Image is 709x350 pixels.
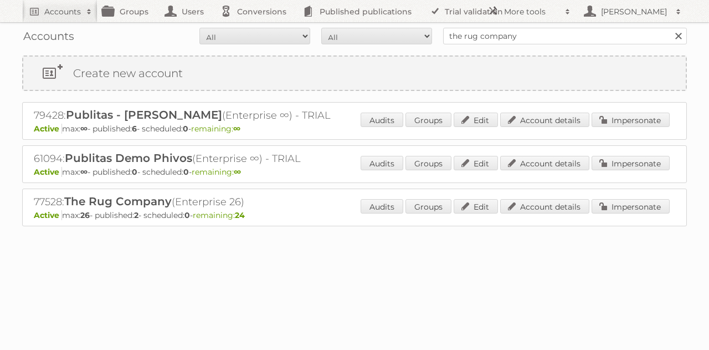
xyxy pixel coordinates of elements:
[80,124,88,134] strong: ∞
[592,156,670,170] a: Impersonate
[454,156,498,170] a: Edit
[134,210,138,220] strong: 2
[361,113,403,127] a: Audits
[34,124,62,134] span: Active
[454,113,498,127] a: Edit
[192,167,241,177] span: remaining:
[405,199,451,214] a: Groups
[235,210,245,220] strong: 24
[184,210,190,220] strong: 0
[23,57,686,90] a: Create new account
[34,195,422,209] h2: 77528: (Enterprise 26)
[454,199,498,214] a: Edit
[504,6,559,17] h2: More tools
[405,156,451,170] a: Groups
[34,151,422,166] h2: 61094: (Enterprise ∞) - TRIAL
[193,210,245,220] span: remaining:
[44,6,81,17] h2: Accounts
[80,210,90,220] strong: 26
[34,108,422,123] h2: 79428: (Enterprise ∞) - TRIAL
[500,156,589,170] a: Account details
[132,167,137,177] strong: 0
[183,124,188,134] strong: 0
[34,167,62,177] span: Active
[34,167,675,177] p: max: - published: - scheduled: -
[598,6,670,17] h2: [PERSON_NAME]
[66,108,222,121] span: Publitas - [PERSON_NAME]
[132,124,137,134] strong: 6
[64,195,172,208] span: The Rug Company
[65,151,192,165] span: Publitas Demo Phivos
[361,156,403,170] a: Audits
[500,113,589,127] a: Account details
[34,210,62,220] span: Active
[500,199,589,214] a: Account details
[405,113,451,127] a: Groups
[34,210,675,220] p: max: - published: - scheduled: -
[34,124,675,134] p: max: - published: - scheduled: -
[592,113,670,127] a: Impersonate
[183,167,189,177] strong: 0
[233,124,240,134] strong: ∞
[592,199,670,214] a: Impersonate
[191,124,240,134] span: remaining:
[234,167,241,177] strong: ∞
[80,167,88,177] strong: ∞
[361,199,403,214] a: Audits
